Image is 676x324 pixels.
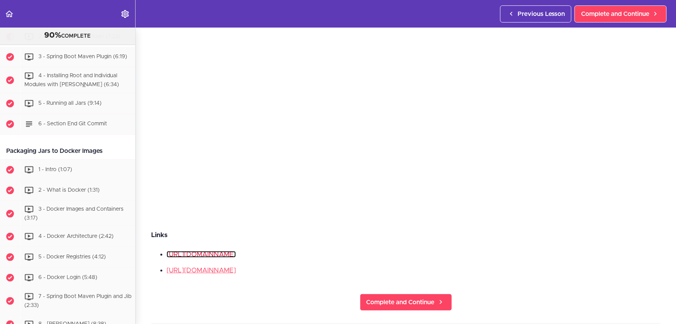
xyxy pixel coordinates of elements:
[38,121,107,126] span: 6 - Section End Git Commit
[120,9,130,19] svg: Settings Menu
[500,5,571,23] a: Previous Lesson
[575,5,667,23] a: Complete and Continue
[366,298,435,307] span: Complete and Continue
[38,100,101,106] span: 5 - Running all Jars (9:14)
[518,9,565,19] span: Previous Lesson
[38,187,100,193] span: 2 - What is Docker (1:31)
[38,54,127,59] span: 3 - Spring Boot Maven Plugin (6:19)
[24,73,119,87] span: 4 - Installing Root and Individual Modules with [PERSON_NAME] (6:34)
[24,206,124,221] span: 3 - Docker Images and Containers (3:17)
[38,275,97,281] span: 6 - Docker Login (5:48)
[38,255,106,260] span: 5 - Docker Registries (4:12)
[10,31,126,41] div: COMPLETE
[581,9,649,19] span: Complete and Continue
[24,294,131,308] span: 7 - Spring Boot Maven Plugin and Jib (2:33)
[38,167,72,172] span: 1 - Intro (1:07)
[360,294,452,311] a: Complete and Continue
[45,31,62,39] span: 90%
[38,234,114,239] span: 4 - Docker Architecture (2:42)
[5,9,14,19] svg: Back to course curriculum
